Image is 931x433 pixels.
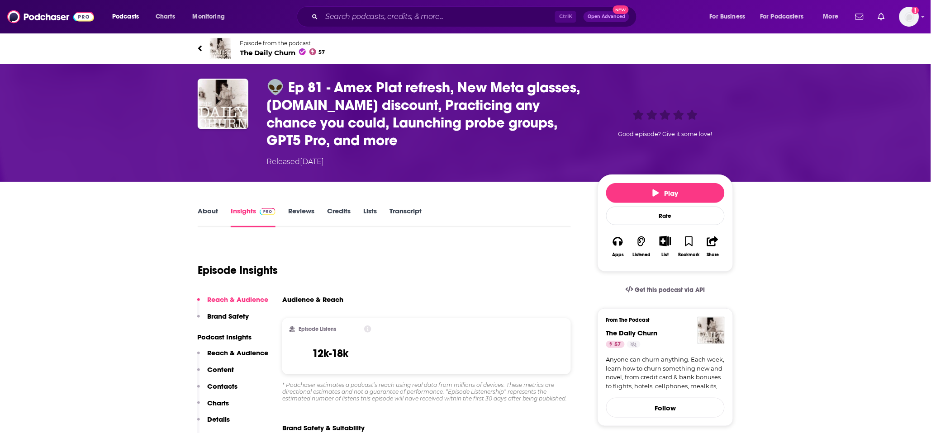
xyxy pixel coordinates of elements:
button: Contacts [197,382,237,399]
button: Share [701,230,725,263]
span: 57 [319,50,325,54]
a: Anyone can churn anything. Each week, learn how to churn something new and novel, from credit car... [606,355,725,391]
button: Reach & Audience [197,295,268,312]
button: open menu [817,9,850,24]
a: Transcript [389,207,422,227]
span: Monitoring [193,10,225,23]
span: Get this podcast via API [635,286,705,294]
p: Reach & Audience [207,295,268,304]
button: Play [606,183,725,203]
div: Bookmark [679,252,700,258]
a: Credits [327,207,351,227]
button: Charts [197,399,229,415]
p: Podcast Insights [197,333,268,341]
button: Follow [606,398,725,418]
h2: Episode Listens [299,326,336,332]
span: More [823,10,839,23]
h3: 12k-18k [312,347,348,360]
p: Reach & Audience [207,348,268,357]
div: Apps [612,252,624,258]
button: open menu [703,9,757,24]
p: Content [207,365,234,374]
h3: 👽 Ep 81 - Amex Plat refresh, New Meta glasses, Seats.aero discount, Practicing any chance you cou... [266,79,583,149]
button: open menu [755,9,817,24]
div: Listened [632,252,651,258]
input: Search podcasts, credits, & more... [322,9,555,24]
img: User Profile [899,7,919,27]
p: Details [207,415,230,424]
span: 57 [615,340,621,349]
div: Rate [606,207,725,225]
div: Search podcasts, credits, & more... [305,6,646,27]
div: Share [707,252,719,258]
img: 👽 Ep 81 - Amex Plat refresh, New Meta glasses, Seats.aero discount, Practicing any chance you cou... [198,79,248,129]
a: Reviews [288,207,314,227]
button: Apps [606,230,630,263]
a: Charts [150,9,180,24]
button: open menu [186,9,237,24]
a: Get this podcast via API [618,279,712,301]
span: The Daily Churn [240,48,325,57]
a: InsightsPodchaser Pro [231,207,275,227]
button: Bookmark [677,230,701,263]
div: * Podchaser estimates a podcast’s reach using real data from millions of devices. These metrics a... [282,381,571,402]
button: Reach & Audience [197,348,268,365]
button: Listened [630,230,653,263]
a: 57 [606,341,625,348]
span: Good episode? Give it some love! [618,131,712,137]
p: Brand Safety [207,312,249,320]
svg: Add a profile image [912,7,919,14]
img: The Daily Churn [698,317,725,344]
button: Show More Button [656,236,674,246]
h3: Audience & Reach [282,295,343,304]
h2: Brand Safety & Suitability [282,424,365,432]
span: Charts [156,10,175,23]
h3: From The Podcast [606,317,717,323]
p: Contacts [207,382,237,391]
span: Ctrl K [555,11,576,23]
button: Details [197,415,230,432]
img: Podchaser Pro [260,208,275,215]
span: New [613,5,629,14]
a: Show notifications dropdown [874,9,888,24]
a: Show notifications dropdown [852,9,867,24]
span: For Podcasters [760,10,804,23]
div: List [662,252,669,258]
span: For Business [710,10,746,23]
span: Play [653,189,679,198]
h1: Episode Insights [198,264,278,277]
a: The Daily ChurnEpisode from the podcastThe Daily Churn57 [198,38,465,59]
a: About [198,207,218,227]
span: Podcasts [112,10,139,23]
span: Open Advanced [588,14,625,19]
button: open menu [106,9,151,24]
img: The Daily Churn [209,38,231,59]
button: Show profile menu [899,7,919,27]
span: Episode from the podcast [240,40,325,47]
p: Charts [207,399,229,407]
button: Content [197,365,234,382]
img: Podchaser - Follow, Share and Rate Podcasts [7,8,94,25]
a: Lists [363,207,377,227]
div: Show More ButtonList [654,230,677,263]
button: Open AdvancedNew [584,11,629,22]
div: Released [DATE] [266,156,324,167]
span: Logged in as TinaPugh [899,7,919,27]
a: The Daily Churn [606,329,658,337]
button: Brand Safety [197,312,249,329]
